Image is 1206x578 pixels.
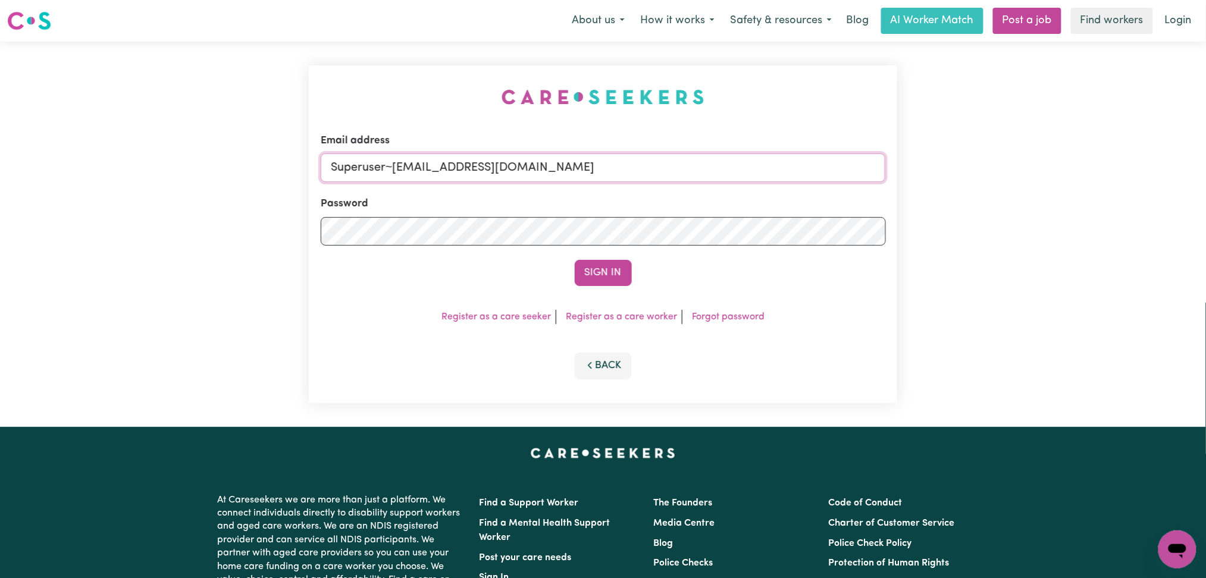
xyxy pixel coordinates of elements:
[480,519,610,542] a: Find a Mental Health Support Worker
[828,558,949,568] a: Protection of Human Rights
[1158,530,1196,568] iframe: Button to launch messaging window
[654,519,715,528] a: Media Centre
[1158,8,1199,34] a: Login
[575,353,632,379] button: Back
[1071,8,1153,34] a: Find workers
[7,10,51,32] img: Careseekers logo
[654,498,713,508] a: The Founders
[654,558,713,568] a: Police Checks
[480,498,579,508] a: Find a Support Worker
[321,153,886,182] input: Email address
[575,260,632,286] button: Sign In
[828,539,911,548] a: Police Check Policy
[654,539,674,548] a: Blog
[881,8,983,34] a: AI Worker Match
[632,8,722,33] button: How it works
[839,8,876,34] a: Blog
[692,312,765,322] a: Forgot password
[321,133,390,149] label: Email address
[531,448,675,458] a: Careseekers home page
[566,312,677,322] a: Register as a care worker
[321,196,368,212] label: Password
[828,519,954,528] a: Charter of Customer Service
[828,498,902,508] a: Code of Conduct
[722,8,839,33] button: Safety & resources
[564,8,632,33] button: About us
[480,553,572,563] a: Post your care needs
[441,312,551,322] a: Register as a care seeker
[993,8,1061,34] a: Post a job
[7,7,51,34] a: Careseekers logo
